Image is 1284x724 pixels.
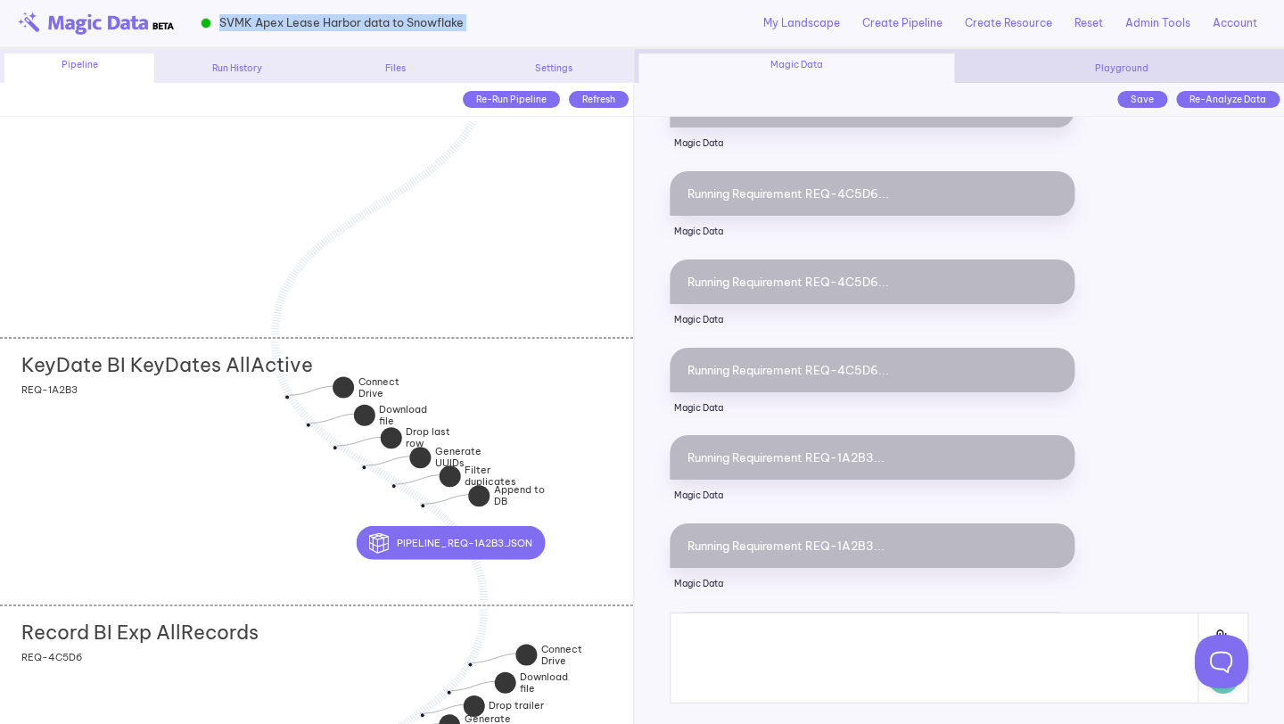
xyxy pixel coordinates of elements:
a: Reset [1074,15,1103,31]
div: Run History [163,62,312,75]
h2: Record BI Exp AllRecords [21,621,259,644]
div: Generate UUIDs [366,465,455,488]
span: SVMK Apex Lease Harbor data to Snowflake [219,14,464,31]
div: Append to DB [424,503,514,526]
p: Magic Data [670,568,1074,600]
div: Playground [964,62,1280,75]
div: pipeline_REQ-1A2B3.json [451,526,639,560]
strong: Download file [520,671,568,695]
div: Download file [309,423,399,446]
img: beta-logo.png [18,12,174,35]
span: REQ-1A2B3 [21,383,78,395]
p: Magic Data [670,480,1074,512]
div: Connect Drive [472,662,561,685]
strong: Generate UUIDs [435,445,481,469]
strong: Drop trailer [489,699,544,712]
div: Running Requirement REQ-4C5D6... [670,171,1074,216]
div: Re-Run Pipeline [463,91,560,108]
p: Magic Data [670,128,1074,160]
p: Magic Data [670,304,1074,336]
div: Magic Data [638,53,954,83]
span: REQ-4C5D6 [21,650,82,662]
strong: Append to DB [494,483,545,507]
iframe: Toggle Customer Support [1195,635,1248,688]
div: Connect Drive [289,394,378,417]
strong: Drop last row [406,425,450,449]
div: Running Requirement REQ-4C5D6... [670,259,1074,304]
p: Magic Data [670,392,1074,424]
a: Create Pipeline [862,15,942,31]
div: Filter duplicates [395,483,484,506]
div: Save [1117,91,1167,108]
p: Magic Data [670,216,1074,248]
strong: Connect Drive [541,643,582,667]
div: Settings [480,62,629,75]
h2: KeyDate BI KeyDates AllActive [21,353,313,376]
a: My Landscape [763,15,840,31]
div: Re-Analyze Data [1176,91,1280,108]
div: Drop last row [336,445,425,468]
a: Account [1213,15,1257,31]
div: Download file [450,690,539,713]
a: Admin Tools [1125,15,1190,31]
strong: Filter duplicates [465,464,516,488]
div: Running Requirement REQ-1A2B3... [670,435,1074,480]
div: Pipeline [4,53,153,83]
img: Attach File [1207,622,1239,662]
div: Running Requirement REQ-4C5D6... [670,348,1074,392]
strong: Download file [379,403,427,427]
div: Files [321,62,470,75]
strong: Connect Drive [358,375,399,399]
a: Create Resource [965,15,1052,31]
button: pipeline_REQ-1A2B3.json [357,526,545,560]
div: Running Requirement REQ-1A2B3... [670,523,1074,568]
div: Refresh [569,91,629,108]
